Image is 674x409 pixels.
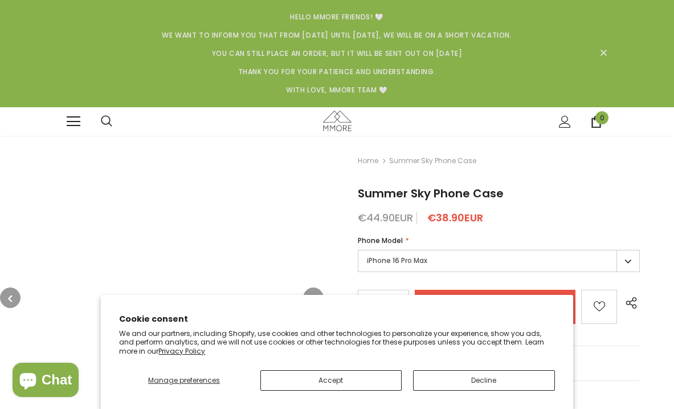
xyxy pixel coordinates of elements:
[119,313,554,325] h2: Cookie consent
[358,185,504,201] span: Summer Sky Phone Case
[358,236,403,245] span: Phone Model
[595,111,608,124] span: 0
[81,48,594,59] p: You can still place an order, but it will be sent out on [DATE]
[358,210,413,225] span: €44.90EUR
[148,375,220,385] span: Manage preferences
[358,250,640,272] label: iPhone 16 Pro Max
[81,66,594,78] p: Thank you for your patience and understanding.
[389,154,476,168] span: Summer Sky Phone Case
[415,290,575,324] input: Add to cart
[427,210,483,225] span: €38.90EUR
[358,154,378,168] a: Home
[413,370,554,391] button: Decline
[81,30,594,41] p: We want to inform you that from [DATE] until [DATE], we will be on a short vacation.
[158,346,205,356] a: Privacy Policy
[323,111,352,131] img: MMORE Cases
[590,116,602,128] a: 0
[119,370,248,391] button: Manage preferences
[260,370,402,391] button: Accept
[81,84,594,96] p: With Love, MMORE Team 🤍
[119,329,554,356] p: We and our partners, including Shopify, use cookies and other technologies to personalize your ex...
[81,11,594,23] p: Hello MMORE Friends! 🤍
[9,363,82,400] inbox-online-store-chat: Shopify online store chat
